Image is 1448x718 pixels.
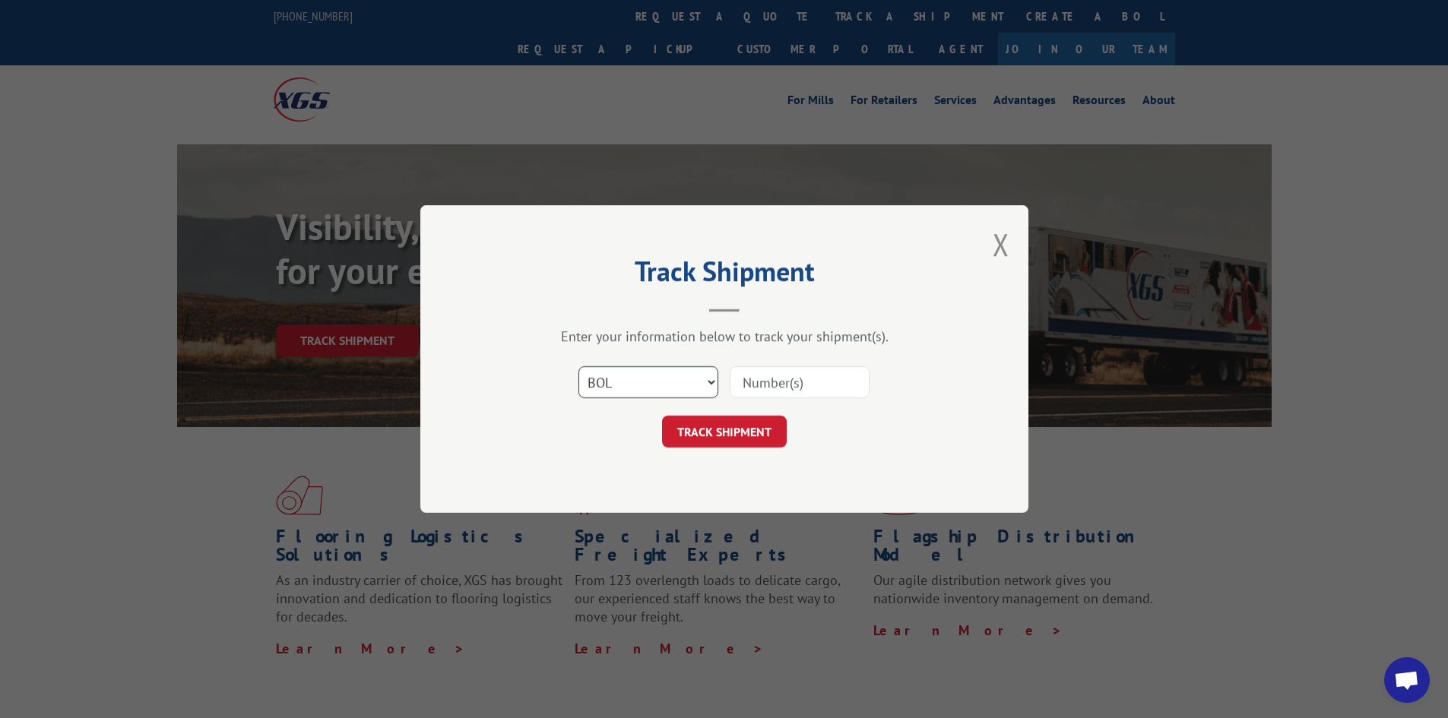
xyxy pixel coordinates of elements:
[730,366,870,398] input: Number(s)
[1384,657,1430,703] div: Open chat
[496,327,952,345] div: Enter your information below to track your shipment(s).
[496,261,952,289] h2: Track Shipment
[993,224,1009,264] button: Close modal
[662,416,787,448] button: TRACK SHIPMENT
